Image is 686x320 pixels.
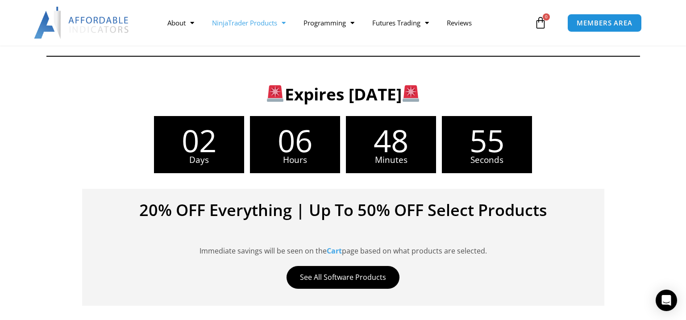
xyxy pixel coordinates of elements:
a: Programming [295,12,363,33]
a: Reviews [438,12,481,33]
span: 48 [346,125,436,156]
a: 0 [521,10,560,36]
nav: Menu [158,12,532,33]
span: 55 [442,125,532,156]
span: Days [154,156,244,164]
a: MEMBERS AREA [567,14,642,32]
span: Seconds [442,156,532,164]
span: 02 [154,125,244,156]
h4: 20% OFF Everything | Up To 50% OFF Select Products [96,202,591,218]
span: 06 [250,125,340,156]
span: MEMBERS AREA [577,20,632,26]
h3: Expires [DATE] [61,83,625,105]
a: Futures Trading [363,12,438,33]
span: Hours [250,156,340,164]
a: See All Software Products [287,266,399,289]
a: NinjaTrader Products [203,12,295,33]
a: About [158,12,203,33]
div: Open Intercom Messenger [656,290,677,311]
span: Minutes [346,156,436,164]
span: 0 [543,13,550,21]
p: Immediate savings will be seen on the page based on what products are selected. [96,245,591,257]
img: 🚨 [403,85,419,102]
a: Cart [327,246,342,256]
img: LogoAI | Affordable Indicators – NinjaTrader [34,7,130,39]
img: 🚨 [267,85,283,102]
